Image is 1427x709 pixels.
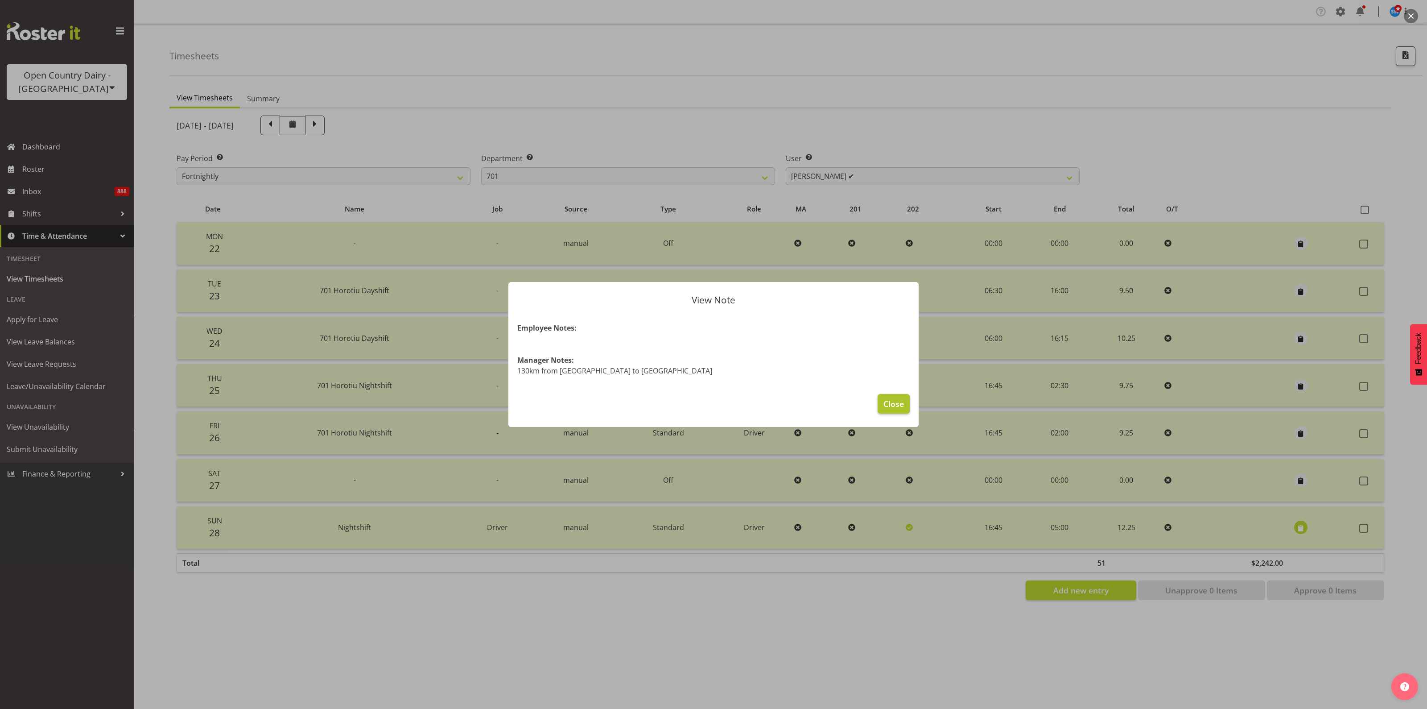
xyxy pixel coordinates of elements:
button: Feedback - Show survey [1410,324,1427,385]
p: 130km from [GEOGRAPHIC_DATA] to [GEOGRAPHIC_DATA] [517,365,910,376]
h4: Employee Notes: [517,323,910,333]
button: Close [878,394,910,414]
img: help-xxl-2.png [1400,682,1409,691]
span: Feedback [1415,333,1423,364]
h4: Manager Notes: [517,355,910,365]
p: View Note [517,295,910,305]
span: Close [883,398,904,410]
